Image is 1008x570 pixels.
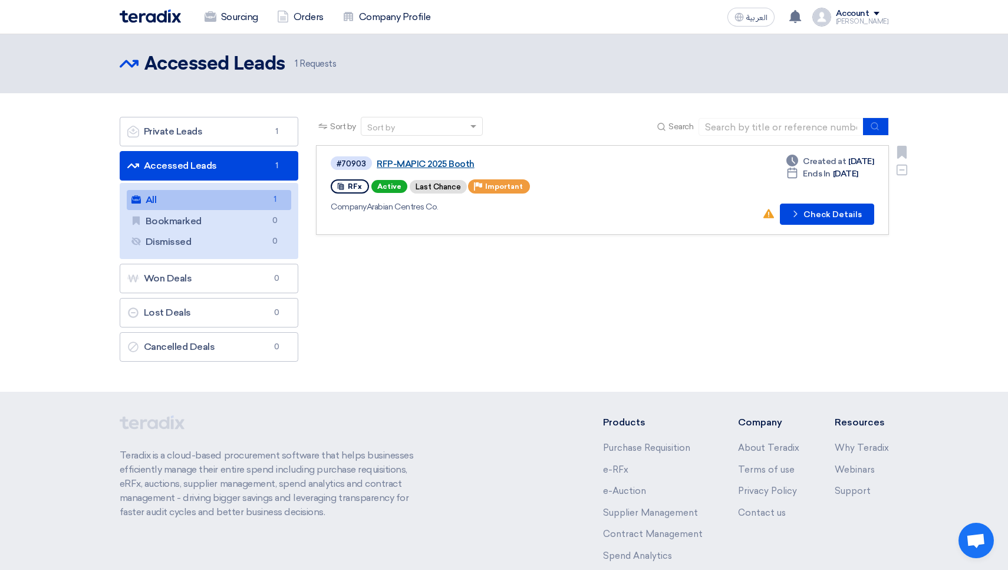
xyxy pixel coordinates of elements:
a: Lost Deals0 [120,298,299,327]
span: Company [331,202,367,212]
a: Accessed Leads1 [120,151,299,181]
a: Company Profile [333,4,440,30]
span: Sort by [330,120,356,133]
a: Bookmarked [127,211,292,231]
a: Spend Analytics [603,551,672,561]
a: About Teradix [738,443,799,453]
a: Privacy Policy [738,486,797,496]
div: Sort by [367,122,395,134]
span: Search [668,120,693,133]
img: Teradix logo [120,9,181,23]
span: 0 [269,341,284,353]
span: 0 [269,307,284,319]
span: 1 [269,126,284,137]
a: Orders [268,4,333,30]
a: Sourcing [195,4,268,30]
img: profile_test.png [812,8,831,27]
button: العربية [727,8,775,27]
a: Cancelled Deals0 [120,332,299,362]
li: Resources [835,415,889,430]
a: Dismissed [127,232,292,252]
span: 0 [268,215,282,227]
span: Ends In [803,168,831,180]
span: Active [371,180,407,193]
a: Why Teradix [835,443,889,453]
a: Supplier Management [603,507,698,518]
p: Teradix is a cloud-based procurement software that helps businesses efficiently manage their enti... [120,448,427,519]
a: Purchase Requisition [603,443,690,453]
h2: Accessed Leads [144,53,285,76]
a: Open chat [958,523,994,558]
a: Contract Management [603,529,703,539]
div: Arabian Centres Co. [331,201,674,213]
li: Products [603,415,703,430]
div: #70903 [337,160,366,168]
div: [DATE] [786,168,858,180]
a: Private Leads1 [120,117,299,146]
a: Support [835,486,871,496]
input: Search by title or reference number [699,118,864,136]
span: Created at [803,155,846,168]
span: Requests [295,57,337,71]
a: Webinars [835,464,875,475]
span: 1 [268,194,282,206]
div: Last Chance [410,180,467,194]
div: [PERSON_NAME] [836,18,889,25]
span: العربية [746,14,767,22]
span: 0 [269,273,284,284]
a: Won Deals0 [120,264,299,293]
span: 1 [295,58,298,69]
a: RFP-MAPIC 2025 Booth [377,159,671,169]
span: RFx [348,182,362,191]
li: Company [738,415,799,430]
button: Check Details [780,204,874,225]
span: 1 [269,160,284,172]
span: Important [485,182,523,191]
a: Contact us [738,507,786,518]
div: Account [836,9,869,19]
a: e-Auction [603,486,646,496]
a: Terms of use [738,464,795,475]
span: 0 [268,235,282,248]
div: [DATE] [786,155,874,168]
a: e-RFx [603,464,628,475]
a: All [127,190,292,210]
